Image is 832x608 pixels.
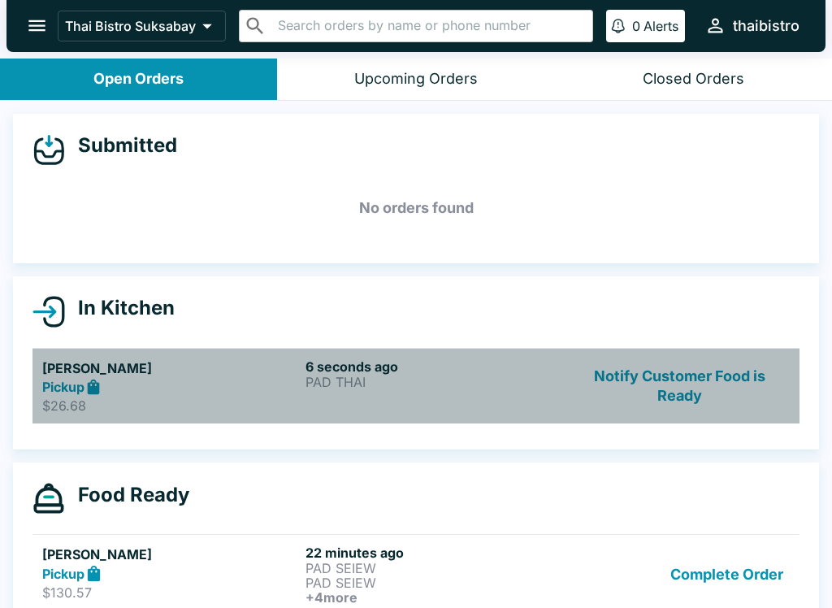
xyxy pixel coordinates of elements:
h6: 22 minutes ago [305,545,562,561]
button: open drawer [16,5,58,46]
h4: In Kitchen [65,296,175,320]
h6: + 4 more [305,590,562,605]
button: thaibistro [698,8,806,43]
h5: [PERSON_NAME] [42,358,299,378]
p: PAD SEIEW [305,561,562,575]
div: Closed Orders [643,70,744,89]
p: $26.68 [42,397,299,414]
strong: Pickup [42,566,84,582]
p: $130.57 [42,584,299,601]
button: Complete Order [664,545,790,605]
button: Thai Bistro Suksabay [58,11,226,41]
h4: Submitted [65,133,177,158]
p: Alerts [643,18,678,34]
h6: 6 seconds ago [305,358,562,375]
div: Upcoming Orders [354,70,478,89]
a: [PERSON_NAME]Pickup$26.686 seconds agoPAD THAINotify Customer Food is Ready [32,348,799,424]
button: Notify Customer Food is Ready [570,358,790,415]
strong: Pickup [42,379,84,395]
div: Open Orders [93,70,184,89]
h4: Food Ready [65,483,189,507]
p: PAD THAI [305,375,562,389]
div: thaibistro [733,16,799,36]
input: Search orders by name or phone number [273,15,586,37]
h5: No orders found [32,179,799,237]
p: Thai Bistro Suksabay [65,18,196,34]
p: PAD SEIEW [305,575,562,590]
p: 0 [632,18,640,34]
h5: [PERSON_NAME] [42,545,299,564]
